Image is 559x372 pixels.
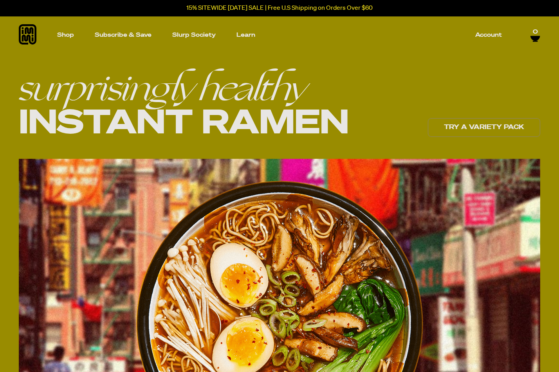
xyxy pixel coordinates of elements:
[533,29,538,36] span: 0
[19,69,349,142] h1: Instant Ramen
[172,32,216,38] p: Slurp Society
[472,29,505,41] a: Account
[186,5,373,12] p: 15% SITEWIDE [DATE] SALE | Free U.S Shipping on Orders Over $60
[530,29,540,42] a: 0
[54,16,505,54] nav: Main navigation
[19,69,349,106] em: surprisingly healthy
[236,32,255,38] p: Learn
[428,118,540,137] a: Try a variety pack
[95,32,151,38] p: Subscribe & Save
[57,32,74,38] p: Shop
[233,16,258,54] a: Learn
[54,16,77,54] a: Shop
[92,29,155,41] a: Subscribe & Save
[475,32,502,38] p: Account
[169,29,219,41] a: Slurp Society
